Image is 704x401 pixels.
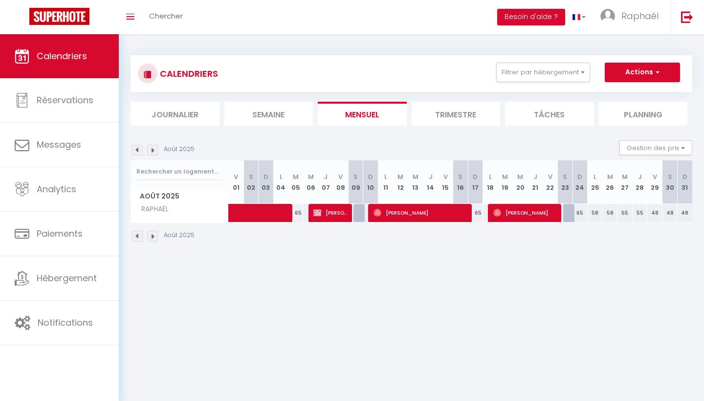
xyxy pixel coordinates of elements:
img: Super Booking [29,8,89,25]
abbr: D [577,172,582,181]
span: Chercher [149,11,183,21]
abbr: J [429,172,433,181]
div: 58 [602,204,617,222]
th: 23 [558,160,573,204]
th: 19 [498,160,513,204]
span: Analytics [37,183,76,195]
div: 55 [617,204,633,222]
abbr: D [368,172,373,181]
span: Messages [37,138,81,151]
span: Réservations [37,94,93,106]
span: Raphaêl [621,10,659,22]
abbr: L [384,172,387,181]
th: 31 [677,160,692,204]
abbr: S [563,172,567,181]
span: RAPHAËL [132,204,171,215]
abbr: L [594,172,596,181]
abbr: M [293,172,299,181]
th: 03 [259,160,274,204]
abbr: S [353,172,358,181]
th: 24 [572,160,588,204]
div: 65 [572,204,588,222]
th: 06 [303,160,318,204]
th: 25 [588,160,603,204]
th: 04 [273,160,288,204]
abbr: D [264,172,268,181]
abbr: J [533,172,537,181]
button: Actions [605,63,680,82]
th: 13 [408,160,423,204]
abbr: M [517,172,523,181]
th: 08 [333,160,349,204]
th: 15 [438,160,453,204]
th: 02 [243,160,259,204]
li: Trimestre [412,102,501,126]
button: Besoin d'aide ? [497,9,565,25]
abbr: L [280,172,283,181]
div: 55 [633,204,648,222]
abbr: S [249,172,253,181]
th: 21 [528,160,543,204]
span: Notifications [38,316,93,329]
li: Semaine [224,102,313,126]
th: 11 [378,160,393,204]
th: 29 [647,160,662,204]
abbr: M [622,172,628,181]
span: Hébergement [37,272,97,284]
th: 12 [393,160,408,204]
th: 09 [348,160,363,204]
th: 20 [513,160,528,204]
img: ... [600,9,615,23]
span: [PERSON_NAME] [313,203,349,222]
div: 58 [588,204,603,222]
div: 65 [468,204,483,222]
th: 14 [423,160,438,204]
th: 18 [483,160,498,204]
img: logout [681,11,693,23]
span: [PERSON_NAME] [374,203,469,222]
abbr: S [668,172,672,181]
abbr: J [638,172,642,181]
abbr: V [548,172,552,181]
abbr: M [413,172,418,181]
span: [PERSON_NAME] [493,203,559,222]
th: 26 [602,160,617,204]
th: 27 [617,160,633,204]
abbr: V [338,172,343,181]
abbr: M [308,172,314,181]
div: 48 [647,204,662,222]
abbr: J [324,172,328,181]
th: 07 [318,160,333,204]
abbr: M [502,172,508,181]
th: 28 [633,160,648,204]
abbr: D [682,172,687,181]
span: Août 2025 [131,189,228,203]
li: Mensuel [318,102,407,126]
th: 01 [229,160,244,204]
abbr: D [473,172,478,181]
div: 48 [677,204,692,222]
th: 22 [543,160,558,204]
abbr: V [234,172,238,181]
span: Paiements [37,227,83,240]
p: Août 2025 [164,145,195,154]
abbr: V [443,172,448,181]
h3: CALENDRIERS [157,63,218,85]
li: Tâches [505,102,594,126]
button: Gestion des prix [619,140,692,155]
abbr: L [489,172,492,181]
th: 17 [468,160,483,204]
li: Journalier [131,102,220,126]
abbr: M [397,172,403,181]
p: Août 2025 [164,231,195,240]
abbr: M [607,172,613,181]
span: Calendriers [37,50,87,62]
abbr: S [458,172,462,181]
button: Filtrer par hébergement [496,63,590,82]
th: 10 [363,160,378,204]
li: Planning [599,102,688,126]
th: 30 [662,160,678,204]
th: 05 [288,160,304,204]
input: Rechercher un logement... [136,163,223,180]
div: 48 [662,204,678,222]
